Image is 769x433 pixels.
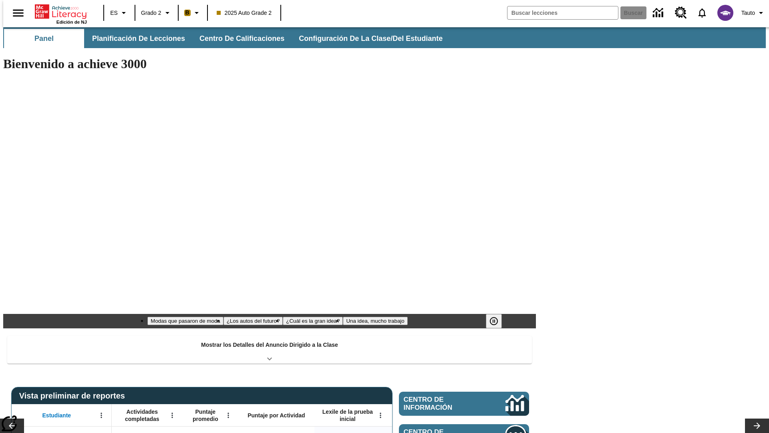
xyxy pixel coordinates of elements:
button: Pausar [486,314,502,328]
span: B [185,8,189,18]
button: Diapositiva 3 ¿Cuál es la gran idea? [283,317,343,325]
button: Carrusel de lecciones, seguir [745,419,769,433]
a: Portada [35,4,87,20]
span: ES [110,9,118,17]
button: Diapositiva 2 ¿Los autos del futuro? [223,317,283,325]
button: Configuración de la clase/del estudiante [292,29,449,48]
button: Boost El color de la clase es anaranjado claro. Cambiar el color de la clase. [181,6,205,20]
button: Perfil/Configuración [738,6,769,20]
button: Abrir menú [374,409,387,421]
span: Grado 2 [141,9,161,17]
span: Puntaje promedio [186,408,225,423]
span: Centro de calificaciones [199,34,284,43]
button: Grado: Grado 2, Elige un grado [138,6,175,20]
a: Centro de recursos, Se abrirá en una pestaña nueva. [670,2,692,24]
button: Diapositiva 1 Modas que pasaron de moda [147,317,223,325]
button: Planificación de lecciones [86,29,191,48]
input: Buscar campo [507,6,618,19]
div: Pausar [486,314,510,328]
button: Diapositiva 4 Una idea, mucho trabajo [343,317,407,325]
a: Centro de información [648,2,670,24]
span: Lexile de la prueba inicial [318,408,377,423]
div: Portada [35,3,87,24]
p: Mostrar los Detalles del Anuncio Dirigido a la Clase [201,341,338,349]
span: Tauto [741,9,755,17]
span: Estudiante [42,412,71,419]
span: Edición de NJ [56,20,87,24]
span: Centro de información [404,396,479,412]
button: Centro de calificaciones [193,29,291,48]
span: Configuración de la clase/del estudiante [299,34,443,43]
span: Planificación de lecciones [92,34,185,43]
button: Abrir menú [222,409,234,421]
img: avatar image [717,5,733,21]
span: Panel [34,34,54,43]
span: Vista preliminar de reportes [19,391,129,401]
span: 2025 Auto Grade 2 [217,9,272,17]
h1: Bienvenido a achieve 3000 [3,57,536,71]
button: Abrir menú [166,409,178,421]
button: Panel [4,29,84,48]
div: Subbarra de navegación [3,29,450,48]
button: Abrir el menú lateral [6,1,30,25]
span: Puntaje por Actividad [248,412,305,419]
div: Subbarra de navegación [3,27,766,48]
a: Centro de información [399,392,529,416]
span: Actividades completadas [116,408,169,423]
button: Abrir menú [95,409,107,421]
button: Lenguaje: ES, Selecciona un idioma [107,6,132,20]
div: Mostrar los Detalles del Anuncio Dirigido a la Clase [7,336,532,364]
a: Notificaciones [692,2,713,23]
button: Escoja un nuevo avatar [713,2,738,23]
